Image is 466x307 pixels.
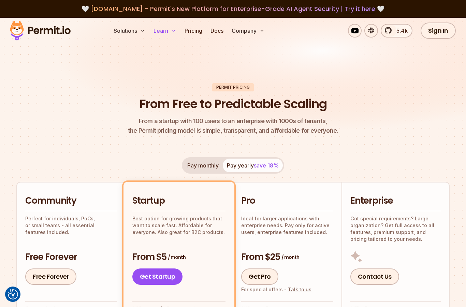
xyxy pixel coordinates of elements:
[132,195,226,207] h2: Startup
[151,24,179,38] button: Learn
[128,116,338,126] span: From a startup with 100 users to an enterprise with 1000s of tenants,
[241,268,278,285] a: Get Pro
[111,24,148,38] button: Solutions
[183,159,223,172] button: Pay monthly
[140,96,327,113] h1: From Free to Predictable Scaling
[25,251,117,263] h3: Free Forever
[350,268,399,285] a: Contact Us
[229,24,267,38] button: Company
[182,24,205,38] a: Pricing
[421,23,456,39] a: Sign In
[91,4,375,13] span: [DOMAIN_NAME] - Permit's New Platform for Enterprise-Grade AI Agent Security |
[345,4,375,13] a: Try it here
[25,195,117,207] h2: Community
[8,289,18,299] img: Revisit consent button
[241,195,333,207] h2: Pro
[281,254,299,261] span: / month
[132,251,226,263] h3: From $5
[241,286,311,293] div: For special offers -
[212,83,254,91] div: Permit Pricing
[7,19,74,42] img: Permit logo
[381,24,412,38] a: 5.4k
[25,215,117,236] p: Perfect for individuals, PoCs, or small teams - all essential features included.
[132,268,183,285] a: Get Startup
[288,287,311,292] a: Talk to us
[208,24,226,38] a: Docs
[8,289,18,299] button: Consent Preferences
[16,4,450,14] div: 🤍 🤍
[168,254,186,261] span: / month
[132,215,226,236] p: Best option for growing products that want to scale fast. Affordable for everyone. Also great for...
[350,215,441,243] p: Got special requirements? Large organization? Get full access to all features, premium support, a...
[25,268,76,285] a: Free Forever
[241,251,333,263] h3: From $25
[241,215,333,236] p: Ideal for larger applications with enterprise needs. Pay only for active users, enterprise featur...
[392,27,408,35] span: 5.4k
[128,116,338,135] p: the Permit pricing model is simple, transparent, and affordable for everyone.
[350,195,441,207] h2: Enterprise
